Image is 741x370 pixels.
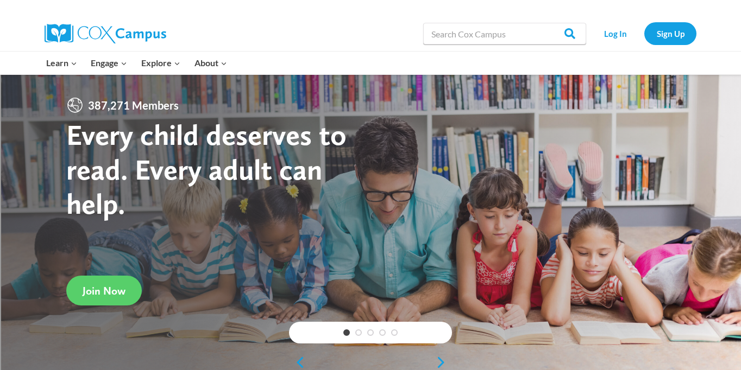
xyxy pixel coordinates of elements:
[592,22,696,44] nav: Secondary Navigation
[423,23,586,44] input: Search Cox Campus
[91,56,127,70] span: Engage
[141,56,180,70] span: Explore
[592,22,639,44] a: Log In
[39,52,234,74] nav: Primary Navigation
[45,24,166,43] img: Cox Campus
[644,22,696,44] a: Sign Up
[46,56,77,70] span: Learn
[194,56,227,70] span: About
